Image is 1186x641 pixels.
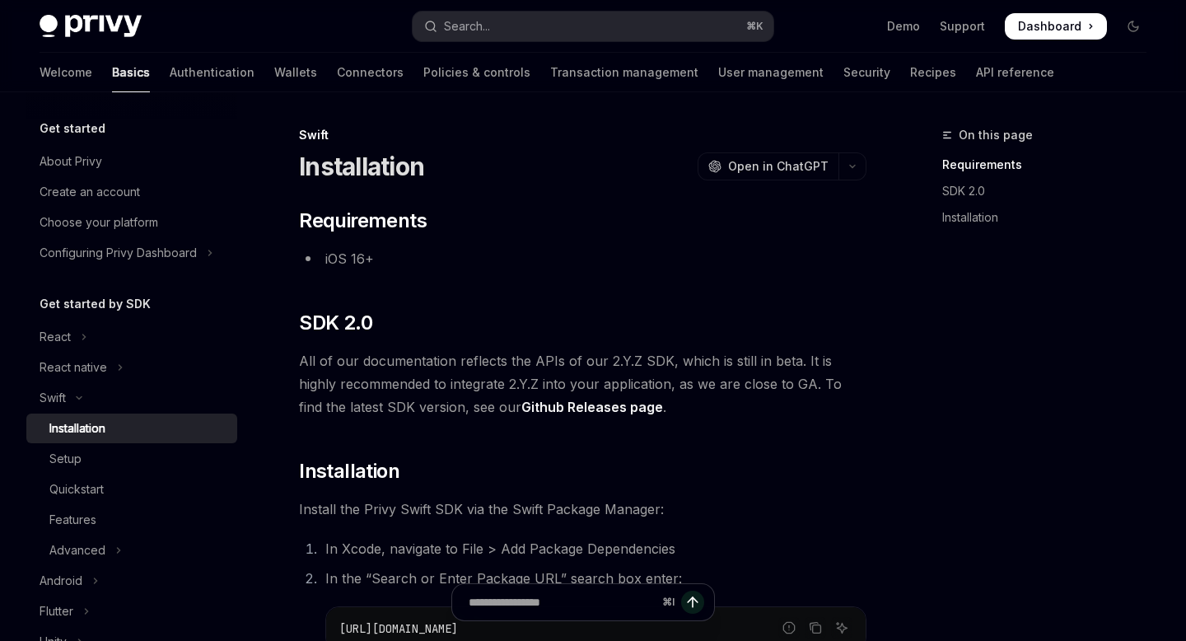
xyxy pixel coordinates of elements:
[26,383,237,413] button: Toggle Swift section
[337,53,404,92] a: Connectors
[887,18,920,35] a: Demo
[26,536,237,565] button: Toggle Advanced section
[40,182,140,202] div: Create an account
[26,322,237,352] button: Toggle React section
[26,505,237,535] a: Features
[423,53,530,92] a: Policies & controls
[26,177,237,207] a: Create an account
[413,12,773,41] button: Open search
[976,53,1054,92] a: API reference
[299,498,866,521] span: Install the Privy Swift SDK via the Swift Package Manager:
[49,510,96,530] div: Features
[40,243,197,263] div: Configuring Privy Dashboard
[299,247,866,270] li: iOS 16+
[170,53,254,92] a: Authentication
[1018,18,1081,35] span: Dashboard
[521,399,663,416] a: Github Releases page
[444,16,490,36] div: Search...
[1120,13,1146,40] button: Toggle dark mode
[40,358,107,377] div: React native
[40,388,66,408] div: Swift
[469,584,656,620] input: Ask a question...
[274,53,317,92] a: Wallets
[746,20,763,33] span: ⌘ K
[299,208,427,234] span: Requirements
[698,152,838,180] button: Open in ChatGPT
[942,152,1160,178] a: Requirements
[26,475,237,504] a: Quickstart
[40,53,92,92] a: Welcome
[49,419,105,438] div: Installation
[26,147,237,176] a: About Privy
[959,125,1033,145] span: On this page
[49,449,82,469] div: Setup
[26,414,237,443] a: Installation
[40,213,158,232] div: Choose your platform
[550,53,698,92] a: Transaction management
[112,53,150,92] a: Basics
[299,458,399,484] span: Installation
[26,353,237,382] button: Toggle React native section
[299,127,866,143] div: Swift
[299,310,372,336] span: SDK 2.0
[40,571,82,591] div: Android
[49,540,105,560] div: Advanced
[299,349,866,419] span: All of our documentation reflects the APIs of our 2.Y.Z SDK, which is still in beta. It is highly...
[843,53,890,92] a: Security
[26,597,237,626] button: Toggle Flutter section
[718,53,824,92] a: User management
[942,178,1160,204] a: SDK 2.0
[26,566,237,596] button: Toggle Android section
[40,119,105,138] h5: Get started
[910,53,956,92] a: Recipes
[940,18,985,35] a: Support
[40,152,102,171] div: About Privy
[681,591,704,614] button: Send message
[942,204,1160,231] a: Installation
[40,294,151,314] h5: Get started by SDK
[728,158,829,175] span: Open in ChatGPT
[40,601,73,621] div: Flutter
[40,327,71,347] div: React
[26,208,237,237] a: Choose your platform
[26,444,237,474] a: Setup
[320,537,866,560] li: In Xcode, navigate to File > Add Package Dependencies
[49,480,104,499] div: Quickstart
[40,15,142,38] img: dark logo
[1005,13,1107,40] a: Dashboard
[26,238,237,268] button: Toggle Configuring Privy Dashboard section
[299,152,424,181] h1: Installation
